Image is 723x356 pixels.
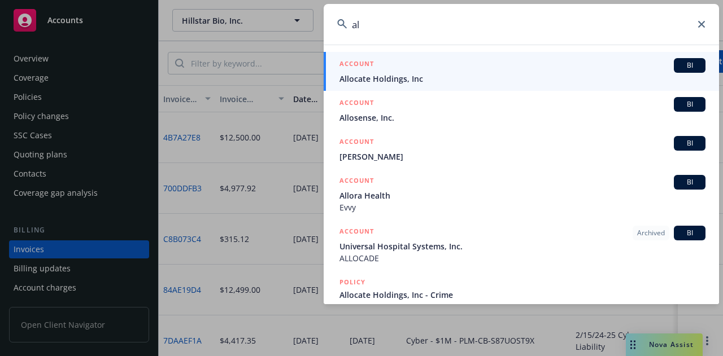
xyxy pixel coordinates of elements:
[324,130,719,169] a: ACCOUNTBI[PERSON_NAME]
[339,97,374,111] h5: ACCOUNT
[324,270,719,319] a: POLICYAllocate Holdings, Inc - CrimeJ06348403, [DATE]-[DATE]
[324,52,719,91] a: ACCOUNTBIAllocate Holdings, Inc
[678,138,701,148] span: BI
[324,91,719,130] a: ACCOUNTBIAllosense, Inc.
[678,177,701,187] span: BI
[339,276,365,288] h5: POLICY
[324,4,719,45] input: Search...
[339,240,705,252] span: Universal Hospital Systems, Inc.
[678,99,701,109] span: BI
[339,112,705,124] span: Allosense, Inc.
[339,226,374,239] h5: ACCOUNT
[339,289,705,301] span: Allocate Holdings, Inc - Crime
[339,175,374,188] h5: ACCOUNT
[339,73,705,85] span: Allocate Holdings, Inc
[339,136,374,150] h5: ACCOUNT
[324,219,719,270] a: ACCOUNTArchivedBIUniversal Hospital Systems, Inc.ALLOCADE
[339,301,705,313] span: J06348403, [DATE]-[DATE]
[339,151,705,162] span: [PERSON_NAME]
[339,58,374,72] h5: ACCOUNT
[637,228,665,238] span: Archived
[324,169,719,219] a: ACCOUNTBIAllora HealthEvvy
[678,60,701,71] span: BI
[339,252,705,264] span: ALLOCADE
[339,190,705,201] span: Allora Health
[678,228,701,238] span: BI
[339,201,705,213] span: Evvy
